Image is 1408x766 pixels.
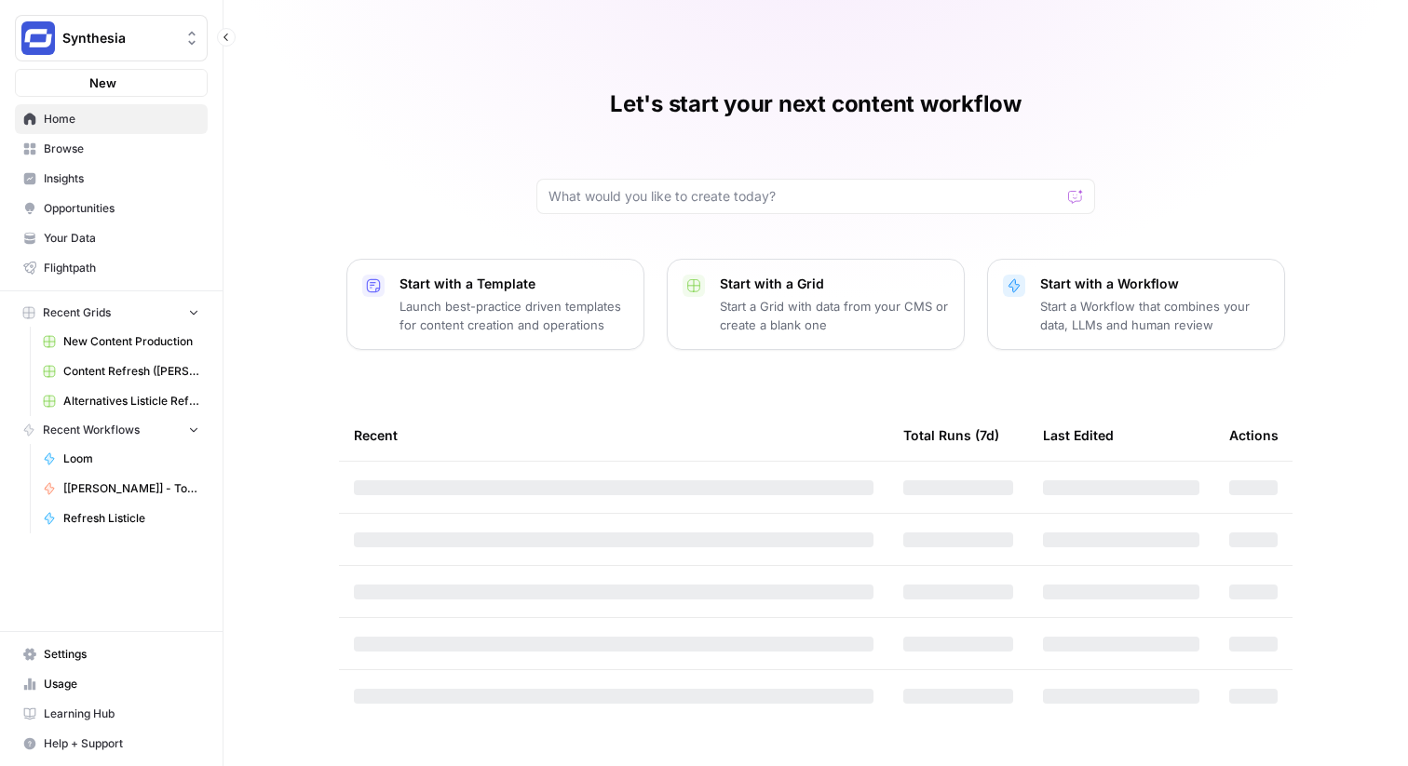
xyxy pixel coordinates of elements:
span: Browse [44,141,199,157]
span: Opportunities [44,200,199,217]
span: Loom [63,450,199,467]
a: Browse [15,134,208,164]
span: Settings [44,646,199,663]
a: Settings [15,639,208,669]
span: [[PERSON_NAME]] - Tools & Features Pages Refreshe - [MAIN WORKFLOW] [63,480,199,497]
div: Recent [354,410,873,461]
div: Actions [1229,410,1279,461]
a: Content Refresh ([PERSON_NAME]) [34,356,208,386]
div: Last Edited [1043,410,1114,461]
a: Alternatives Listicle Refresh [34,386,208,416]
a: Learning Hub [15,699,208,729]
h1: Let's start your next content workflow [610,89,1022,119]
p: Start with a Template [399,275,629,293]
span: New [89,74,116,92]
a: Flightpath [15,253,208,283]
p: Start with a Workflow [1040,275,1269,293]
button: Start with a GridStart a Grid with data from your CMS or create a blank one [667,259,965,350]
a: Refresh Listicle [34,504,208,533]
p: Start a Grid with data from your CMS or create a blank one [720,297,949,334]
span: Help + Support [44,735,199,752]
button: Start with a WorkflowStart a Workflow that combines your data, LLMs and human review [987,259,1285,350]
p: Start with a Grid [720,275,949,293]
button: Recent Grids [15,299,208,327]
span: Refresh Listicle [63,510,199,527]
span: Synthesia [62,29,175,47]
span: New Content Production [63,333,199,350]
img: Synthesia Logo [21,21,55,55]
a: Insights [15,164,208,194]
span: Recent Workflows [43,422,140,438]
a: [[PERSON_NAME]] - Tools & Features Pages Refreshe - [MAIN WORKFLOW] [34,474,208,504]
a: Usage [15,669,208,699]
span: Learning Hub [44,706,199,722]
input: What would you like to create today? [548,187,1061,206]
span: Usage [44,676,199,692]
a: Opportunities [15,194,208,223]
p: Launch best-practice driven templates for content creation and operations [399,297,629,334]
span: Flightpath [44,260,199,276]
button: Help + Support [15,729,208,759]
a: Home [15,104,208,134]
span: Alternatives Listicle Refresh [63,393,199,410]
p: Start a Workflow that combines your data, LLMs and human review [1040,297,1269,334]
div: Total Runs (7d) [903,410,999,461]
span: Recent Grids [43,304,111,321]
span: Home [44,111,199,128]
span: Your Data [44,230,199,247]
button: Recent Workflows [15,416,208,444]
span: Content Refresh ([PERSON_NAME]) [63,363,199,380]
span: Insights [44,170,199,187]
a: Your Data [15,223,208,253]
button: Workspace: Synthesia [15,15,208,61]
button: New [15,69,208,97]
a: Loom [34,444,208,474]
button: Start with a TemplateLaunch best-practice driven templates for content creation and operations [346,259,644,350]
a: New Content Production [34,327,208,356]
